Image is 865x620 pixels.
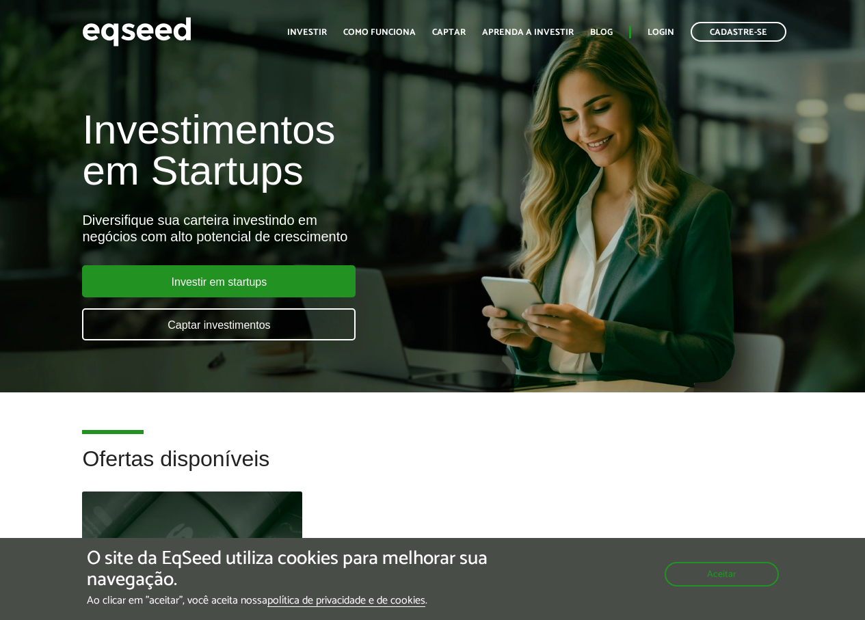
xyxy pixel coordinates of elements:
h2: Ofertas disponíveis [82,447,782,491]
img: EqSeed [82,14,191,50]
a: Login [648,28,674,37]
a: Cadastre-se [691,22,786,42]
p: Ao clicar em "aceitar", você aceita nossa . [87,594,502,607]
a: Investir [287,28,327,37]
a: Blog [590,28,613,37]
a: Captar [432,28,466,37]
div: Diversifique sua carteira investindo em negócios com alto potencial de crescimento [82,212,494,245]
a: Captar investimentos [82,308,356,340]
h1: Investimentos em Startups [82,109,494,191]
a: política de privacidade e de cookies [267,595,425,607]
button: Aceitar [665,562,779,587]
h5: O site da EqSeed utiliza cookies para melhorar sua navegação. [87,548,502,591]
a: Como funciona [343,28,416,37]
a: Aprenda a investir [482,28,574,37]
a: Investir em startups [82,265,356,297]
